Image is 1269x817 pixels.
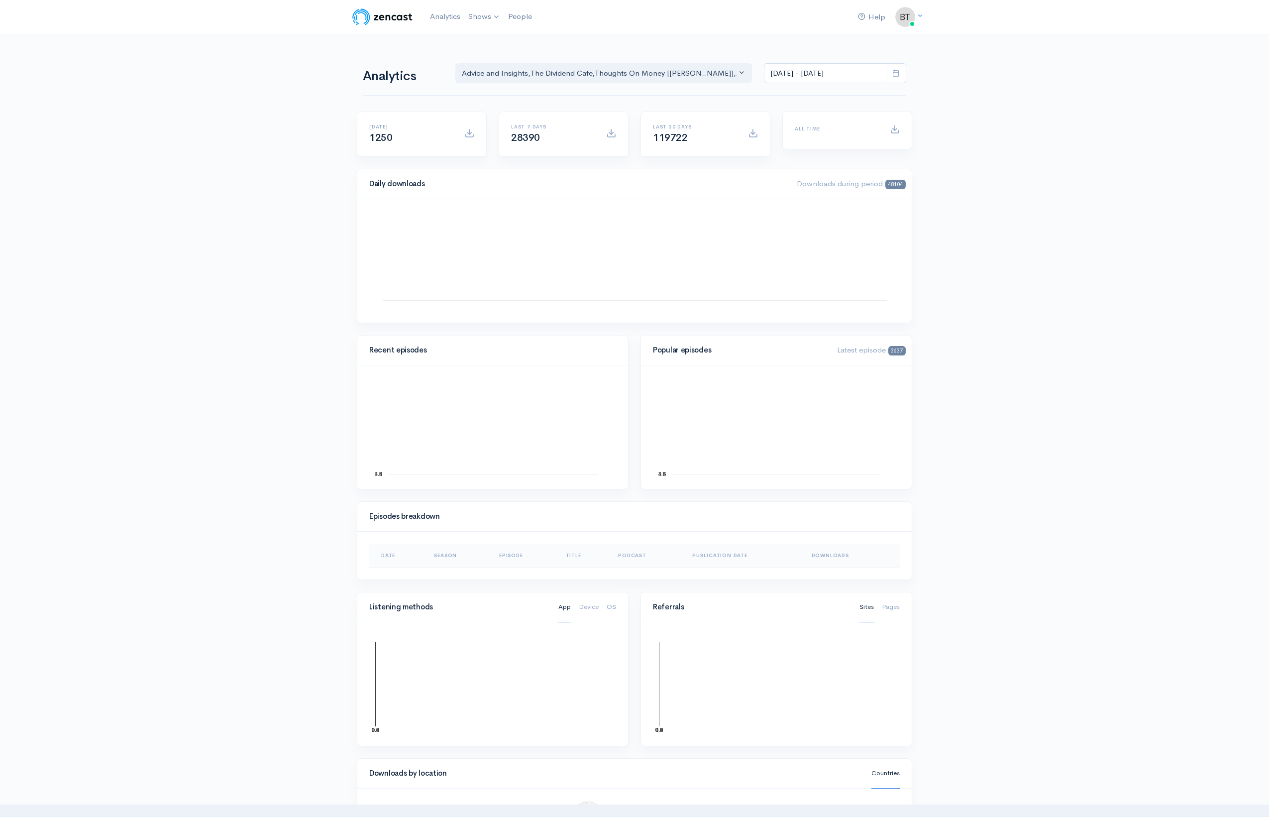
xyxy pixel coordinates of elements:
h1: Analytics [363,69,443,84]
svg: A chart. [653,377,900,477]
h4: Listening methods [369,603,546,611]
text: 4.5 [658,471,666,477]
h4: Popular episodes [653,346,825,354]
text: 1.0 [372,727,379,733]
a: App [558,592,571,622]
button: Advice and Insights, The Dividend Cafe, Thoughts On Money [TOM], Alt Blend, On the Hook [455,63,752,84]
h4: Daily downloads [369,180,785,188]
span: Latest episode: [837,345,906,354]
th: Title [558,544,611,568]
span: 48104 [885,180,906,189]
th: Episode [491,544,558,568]
text: 1.0 [655,727,663,733]
svg: A chart. [369,377,616,477]
a: Device [579,592,599,622]
a: OS [607,592,616,622]
span: Downloads during period: [797,179,906,188]
a: Countries [871,758,900,789]
text: 5 [379,471,382,477]
svg: A chart. [653,634,900,734]
svg: A chart. [369,634,616,734]
iframe: gist-messenger-bubble-iframe [1235,783,1259,807]
th: Downloads [804,544,900,568]
h6: Last 30 days [653,124,736,129]
span: 3637 [888,346,906,355]
h4: Downloads by location [369,769,859,778]
h4: Recent episodes [369,346,610,354]
a: Sites [859,592,874,622]
img: ... [895,7,915,27]
input: analytics date range selector [764,63,886,84]
img: ZenCast Logo [351,7,414,27]
th: Publication Date [684,544,804,568]
text: 4.5 [375,471,382,477]
svg: A chart. [369,211,900,311]
a: Help [854,6,889,28]
h4: Referrals [653,603,847,611]
text: 5 [663,471,666,477]
th: Season [426,544,491,568]
h4: Episodes breakdown [369,512,894,521]
span: 119722 [653,131,688,144]
th: Podcast [610,544,684,568]
a: Shows [464,6,504,28]
div: Advice and Insights , The Dividend Cafe , Thoughts On Money [[PERSON_NAME]] , Alt Blend , On the ... [462,68,737,79]
span: 28390 [511,131,540,144]
a: Pages [882,592,900,622]
th: Date [369,544,426,568]
h6: [DATE] [369,124,452,129]
a: Analytics [426,6,464,27]
h6: Last 7 days [511,124,594,129]
span: 1250 [369,131,392,144]
a: People [504,6,536,27]
h6: All time [795,126,878,131]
